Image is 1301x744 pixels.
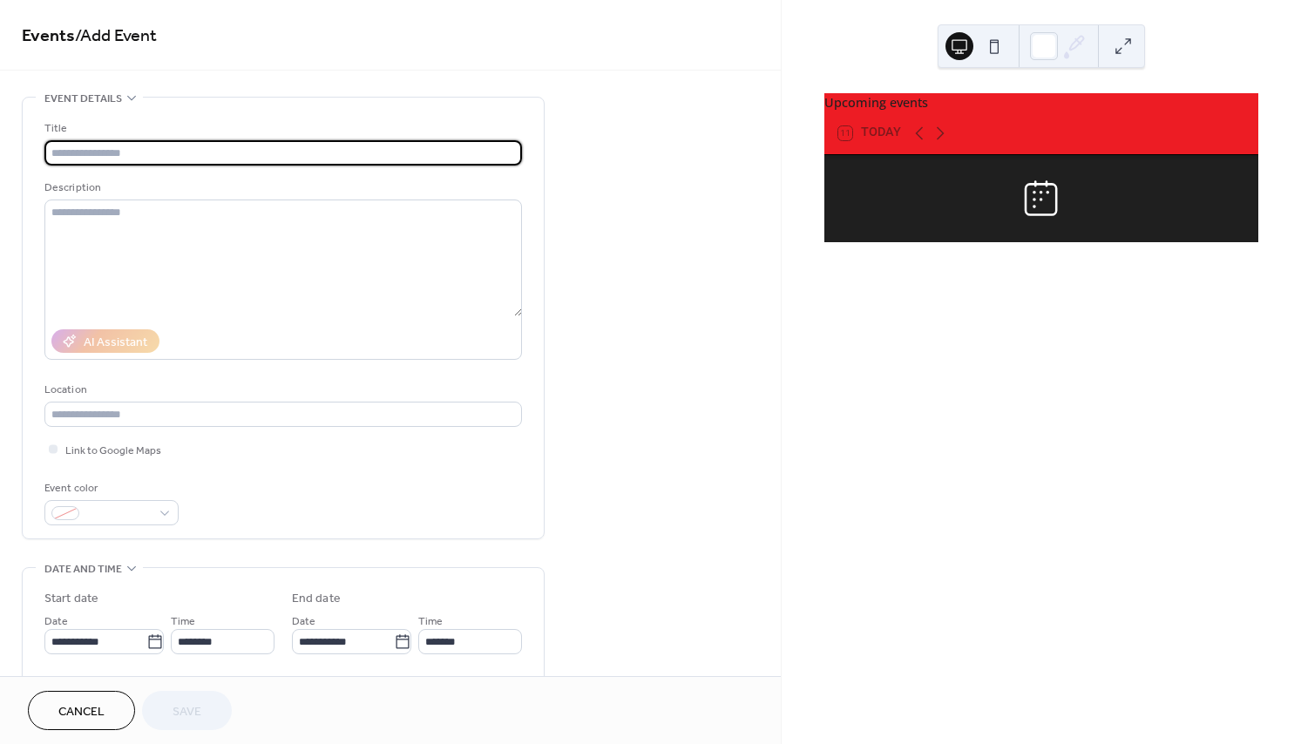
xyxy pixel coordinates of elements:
span: Link to Google Maps [65,442,161,460]
div: Start date [44,590,98,608]
span: Time [418,612,443,631]
div: Upcoming events [824,93,1258,112]
span: Time [171,612,195,631]
div: Title [44,119,518,138]
div: Description [44,179,518,197]
span: Date and time [44,560,122,578]
div: Location [44,381,518,399]
div: Event color [44,479,175,497]
span: Date [44,612,68,631]
span: / Add Event [75,19,157,53]
span: Date [292,612,315,631]
span: Cancel [58,703,105,721]
div: End date [292,590,341,608]
a: Events [22,19,75,53]
span: Event details [44,90,122,108]
button: Cancel [28,691,135,730]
